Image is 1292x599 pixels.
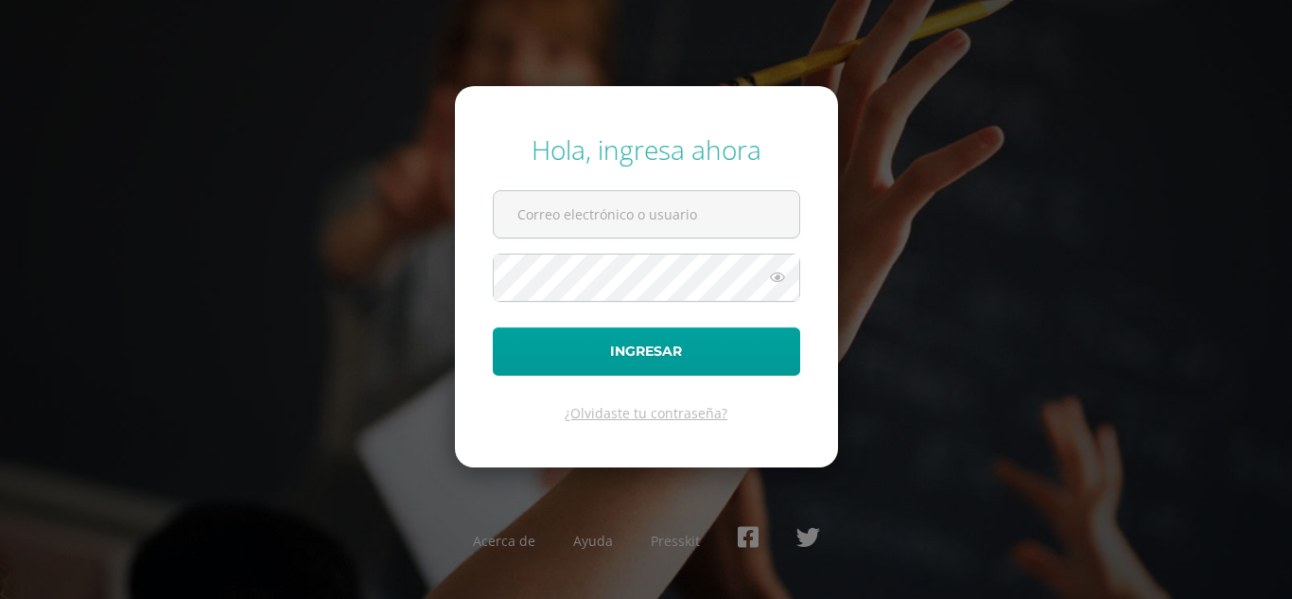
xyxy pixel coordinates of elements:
[473,532,535,550] a: Acerca de
[565,404,727,422] a: ¿Olvidaste tu contraseña?
[494,191,799,238] input: Correo electrónico o usuario
[493,327,800,376] button: Ingresar
[651,532,700,550] a: Presskit
[573,532,613,550] a: Ayuda
[493,132,800,167] div: Hola, ingresa ahora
